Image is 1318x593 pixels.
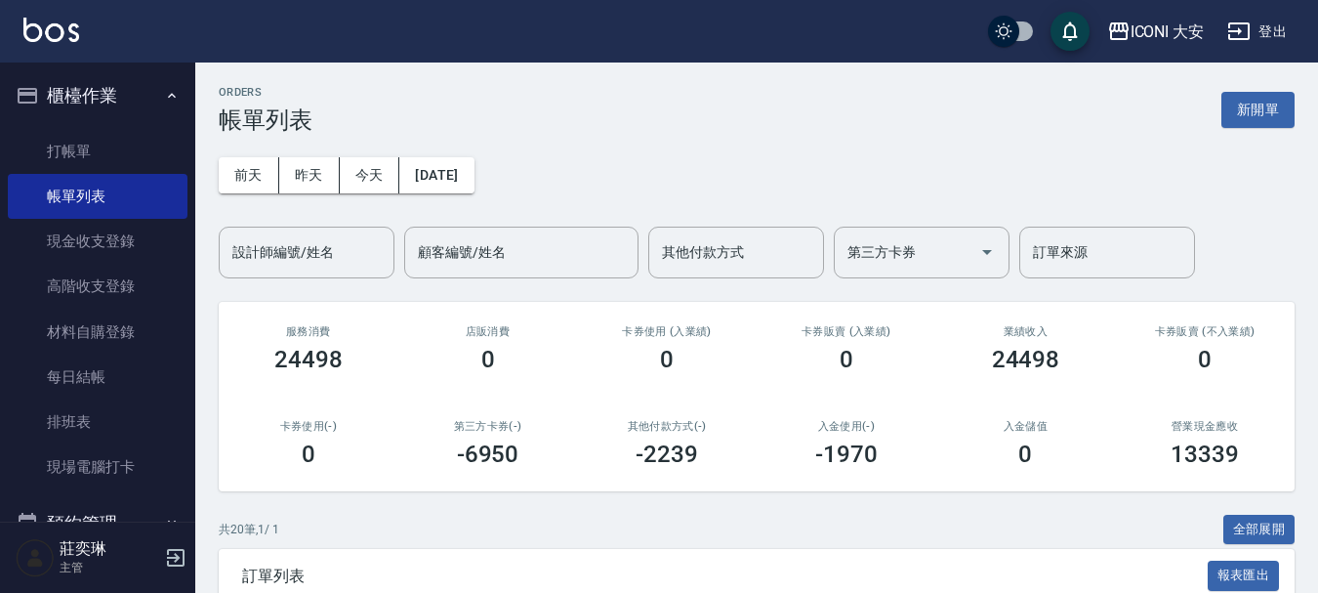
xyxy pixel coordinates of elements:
h2: 卡券販賣 (入業績) [780,325,913,338]
h3: -2239 [636,441,698,468]
button: 登出 [1219,14,1295,50]
img: Logo [23,18,79,42]
h3: -1970 [815,441,878,468]
button: [DATE] [399,157,474,193]
a: 現金收支登錄 [8,219,187,264]
h3: 0 [840,346,853,373]
button: 全部展開 [1223,515,1296,545]
h2: 入金使用(-) [780,420,913,433]
h2: 卡券使用 (入業績) [600,325,733,338]
button: 櫃檯作業 [8,70,187,121]
a: 現場電腦打卡 [8,445,187,489]
img: Person [16,538,55,577]
h3: 服務消費 [242,325,375,338]
div: ICONI 大安 [1131,20,1205,44]
h2: 入金儲值 [960,420,1092,433]
h2: 卡券販賣 (不入業績) [1138,325,1271,338]
a: 報表匯出 [1208,566,1280,584]
h3: 13339 [1171,441,1239,468]
h3: 0 [302,441,315,468]
h2: 卡券使用(-) [242,420,375,433]
h3: 0 [660,346,674,373]
button: 新開單 [1221,92,1295,128]
button: 報表匯出 [1208,561,1280,591]
a: 打帳單 [8,129,187,174]
h2: 店販消費 [422,325,555,338]
h3: 0 [1018,441,1032,468]
p: 共 20 筆, 1 / 1 [219,521,279,538]
h3: -6950 [457,441,519,468]
h2: 其他付款方式(-) [600,420,733,433]
button: 今天 [340,157,400,193]
a: 每日結帳 [8,355,187,400]
h3: 0 [481,346,495,373]
button: Open [971,236,1003,268]
button: 昨天 [279,157,340,193]
h2: 業績收入 [960,325,1092,338]
h2: 第三方卡券(-) [422,420,555,433]
h3: 0 [1198,346,1212,373]
p: 主管 [60,559,159,576]
a: 高階收支登錄 [8,264,187,309]
button: ICONI 大安 [1099,12,1213,52]
h3: 24498 [274,346,343,373]
a: 排班表 [8,400,187,445]
h3: 帳單列表 [219,106,312,134]
button: 前天 [219,157,279,193]
h2: ORDERS [219,86,312,99]
button: save [1050,12,1090,51]
a: 材料自購登錄 [8,310,187,355]
button: 預約管理 [8,498,187,549]
h3: 24498 [992,346,1060,373]
h5: 莊奕琳 [60,539,159,559]
h2: 營業現金應收 [1138,420,1271,433]
a: 新開單 [1221,100,1295,118]
a: 帳單列表 [8,174,187,219]
span: 訂單列表 [242,567,1208,586]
